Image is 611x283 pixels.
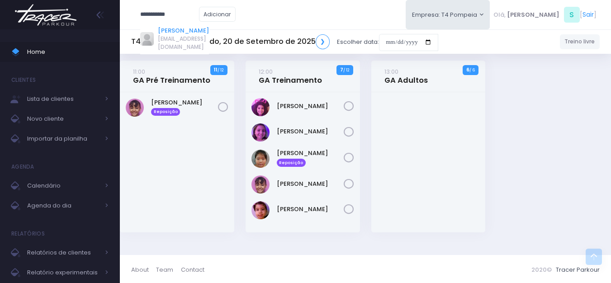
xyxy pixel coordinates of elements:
[126,99,144,117] img: Júlia Caze Rodrigues
[251,123,270,141] img: Heloisa Nivolone
[251,175,270,193] img: Júlia Caze Rodrigues
[181,261,204,278] a: Contact
[343,67,349,73] small: / 12
[583,10,594,19] a: Sair
[469,67,475,73] small: / 6
[214,66,218,73] strong: 11
[277,159,306,167] span: Reposição
[27,133,99,145] span: Importar da planilha
[27,180,99,192] span: Calendário
[277,149,344,167] a: [PERSON_NAME] Reposição
[27,247,99,259] span: Relatórios de clientes
[131,32,438,52] div: Escolher data:
[11,158,34,176] h4: Agenda
[27,113,99,125] span: Novo cliente
[493,10,506,19] span: Olá,
[133,67,145,76] small: 11:00
[199,7,236,22] a: Adicionar
[384,67,398,76] small: 13:00
[151,98,218,116] a: [PERSON_NAME] Reposição
[259,67,322,85] a: 12:00GA Treinamento
[133,67,210,85] a: 11:00GA Pré Treinamento
[156,261,180,278] a: Team
[11,71,36,89] h4: Clientes
[158,35,209,51] span: [EMAIL_ADDRESS][DOMAIN_NAME]
[277,205,344,214] a: [PERSON_NAME]
[27,267,99,278] span: Relatório experimentais
[384,67,428,85] a: 13:00GA Adultos
[259,67,273,76] small: 12:00
[340,66,343,73] strong: 7
[531,265,552,274] span: 2020©
[27,93,99,105] span: Lista de clientes
[277,102,344,111] a: [PERSON_NAME]
[11,225,45,243] h4: Relatórios
[277,179,344,189] a: [PERSON_NAME]
[27,46,109,58] span: Home
[560,34,600,49] a: Treino livre
[277,127,344,136] a: [PERSON_NAME]
[131,34,330,49] h5: T4 Pompeia Sábado, 20 de Setembro de 2025
[218,67,223,73] small: / 12
[251,150,270,168] img: Júlia Ayumi Tiba
[466,66,469,73] strong: 6
[316,34,330,49] a: ❯
[564,7,580,23] span: S
[251,201,270,219] img: Yumi Muller
[27,200,99,212] span: Agenda do dia
[158,26,209,35] a: [PERSON_NAME]
[490,5,600,25] div: [ ]
[131,261,156,278] a: About
[507,10,559,19] span: [PERSON_NAME]
[151,108,180,116] span: Reposição
[251,98,270,116] img: Catarina souza ramos de Oliveira
[556,265,600,274] a: Tracer Parkour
